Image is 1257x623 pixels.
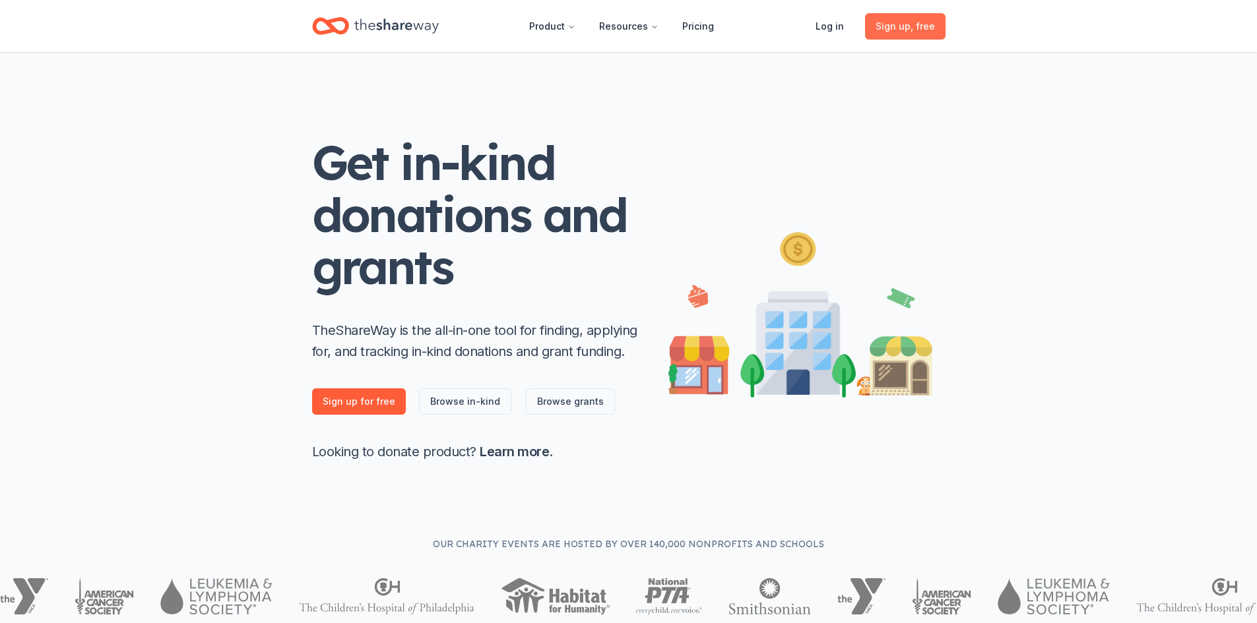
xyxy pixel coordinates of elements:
[672,13,725,40] a: Pricing
[912,578,972,614] img: American Cancer Society
[312,136,642,293] h1: Get in-kind donations and grants
[526,388,615,415] a: Browse grants
[312,388,406,415] a: Sign up for free
[519,13,586,40] button: Product
[876,18,935,34] span: Sign up
[837,578,886,614] img: YMCA
[911,20,935,32] span: , free
[299,578,474,614] img: The Children's Hospital of Philadelphia
[728,578,811,614] img: Smithsonian
[160,578,272,614] img: Leukemia & Lymphoma Society
[480,444,549,460] a: Learn more
[519,11,725,42] nav: Main
[419,388,511,415] a: Browse in-kind
[589,13,669,40] button: Resources
[312,11,439,42] a: Home
[75,578,135,614] img: American Cancer Society
[805,13,854,40] a: Log in
[312,320,642,362] p: TheShareWay is the all-in-one tool for finding, applying for, and tracking in-kind donations and ...
[668,227,932,398] img: Illustration for landing page
[998,578,1109,614] img: Leukemia & Lymphoma Society
[501,578,610,614] img: Habitat for Humanity
[312,441,642,462] p: Looking to donate product? .
[865,13,946,40] a: Sign up, free
[636,578,703,614] img: National PTA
